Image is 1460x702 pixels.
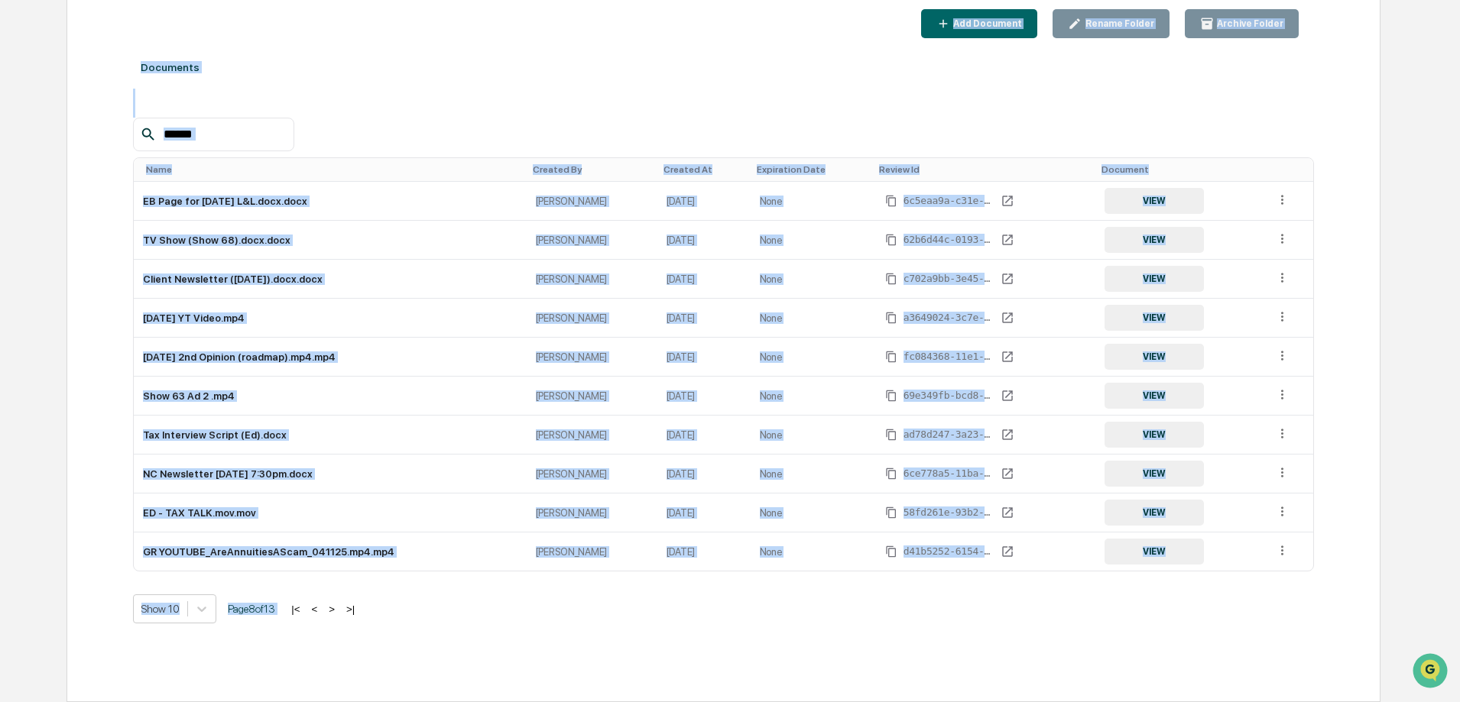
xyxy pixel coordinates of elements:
button: Rename Folder [1053,9,1170,39]
a: 🖐️Preclearance [9,186,105,214]
button: VIEW [1105,539,1204,565]
td: [PERSON_NAME] [527,532,657,571]
td: [DATE] [657,532,751,571]
button: VIEW [1105,227,1204,253]
td: [DATE] [657,260,751,299]
span: Preclearance [31,192,99,208]
p: How can we help? [15,32,278,57]
td: [PERSON_NAME] [527,455,657,493]
td: [PERSON_NAME] [527,299,657,338]
td: [DATE] YT Video.mp4 [134,299,526,338]
td: Client Newsletter ([DATE]).docx.docx [134,260,526,299]
td: None [751,299,873,338]
a: View Review [998,309,1017,327]
button: Archive Folder [1185,9,1299,39]
a: View Review [998,464,1017,483]
div: Rename Folder [1082,18,1154,29]
div: Add Document [950,18,1022,29]
div: Toggle SortBy [663,164,745,175]
td: None [751,338,873,377]
button: Copy Id [882,192,900,210]
td: None [751,377,873,416]
div: 🗄️ [111,194,123,206]
button: < [307,603,322,616]
button: VIEW [1105,461,1204,487]
button: Copy Id [882,387,900,405]
button: |< [287,603,304,616]
span: c702a9bb-3e45-4957-972d-94ba6cf60f93 [904,273,995,285]
td: Tax Interview Script (Ed).docx [134,416,526,455]
a: View Review [998,270,1017,288]
span: a3649024-3c7e-41fc-bc7f-9351e27374aa [904,312,995,324]
button: Start new chat [260,121,278,140]
a: Powered byPylon [108,258,185,270]
button: VIEW [1105,422,1204,448]
span: 62b6d44c-0193-4f3a-95dc-48fbc6359f4e [904,234,995,246]
td: None [751,455,873,493]
button: >| [342,603,359,616]
span: d41b5252-6154-492e-bceb-3c2dce75b8e1 [904,545,995,558]
td: [DATE] [657,299,751,338]
iframe: Open customer support [1411,652,1452,693]
span: fc084368-11e1-41e1-b3fe-3a9bcfbaf8ea [904,351,995,363]
span: ad78d247-3a23-4281-9e9c-3508ac201972 [904,429,995,441]
td: [DATE] 2nd Opinion (roadmap).mp4.mp4 [134,338,526,377]
div: Toggle SortBy [879,164,1089,175]
div: Toggle SortBy [757,164,867,175]
div: Toggle SortBy [1101,164,1260,175]
span: Attestations [126,192,190,208]
span: 6c5eaa9a-c31e-4579-9418-1d584169d84b [904,195,995,207]
td: None [751,532,873,571]
a: View Review [998,503,1017,522]
div: We're available if you need us! [52,132,193,144]
td: [DATE] [657,221,751,260]
a: View Review [998,192,1017,210]
button: Copy Id [882,348,900,366]
button: VIEW [1105,344,1204,370]
td: [PERSON_NAME] [527,260,657,299]
td: ED - TAX TALK.mov.mov [134,493,526,532]
a: View Review [998,425,1017,444]
button: Copy Id [882,270,900,288]
button: VIEW [1105,305,1204,331]
button: Add Document [921,9,1038,39]
td: NC Newsletter [DATE] 7:30pm.docx [134,455,526,493]
td: None [751,182,873,221]
div: Toggle SortBy [146,164,520,175]
a: 🔎Data Lookup [9,215,102,243]
a: View Review [998,348,1017,366]
span: Pylon [152,259,185,270]
td: [PERSON_NAME] [527,338,657,377]
td: None [751,416,873,455]
a: View Review [998,542,1017,561]
td: [DATE] [657,377,751,416]
div: 🔎 [15,223,28,235]
button: VIEW [1105,188,1204,214]
button: VIEW [1105,383,1204,409]
td: GR YOUTUBE_AreAnnuitiesAScam_041125.mp4.mp4 [134,532,526,571]
span: 6ce778a5-11ba-4ea7-8a9e-cf65da8238d5 [904,467,995,480]
button: VIEW [1105,500,1204,526]
div: Toggle SortBy [533,164,651,175]
button: > [324,603,339,616]
button: Copy Id [882,464,900,483]
button: Copy Id [882,231,900,249]
button: Copy Id [882,503,900,522]
td: [DATE] [657,416,751,455]
td: Show 63 Ad 2 .mp4 [134,377,526,416]
td: None [751,260,873,299]
button: Copy Id [882,542,900,561]
button: Copy Id [882,425,900,444]
div: 🖐️ [15,194,28,206]
td: None [751,221,873,260]
td: [PERSON_NAME] [527,416,657,455]
span: 58fd261e-93b2-4686-89e0-a0cf9e9754e3 [904,506,995,519]
td: [DATE] [657,338,751,377]
a: View Review [998,231,1017,249]
span: 69e349fb-bcd8-4b52-b37b-e218a51c5b11 [904,390,995,402]
img: 1746055101610-c473b297-6a78-478c-a979-82029cc54cd1 [15,117,43,144]
div: Start new chat [52,117,251,132]
span: Page 8 of 13 [228,603,275,615]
